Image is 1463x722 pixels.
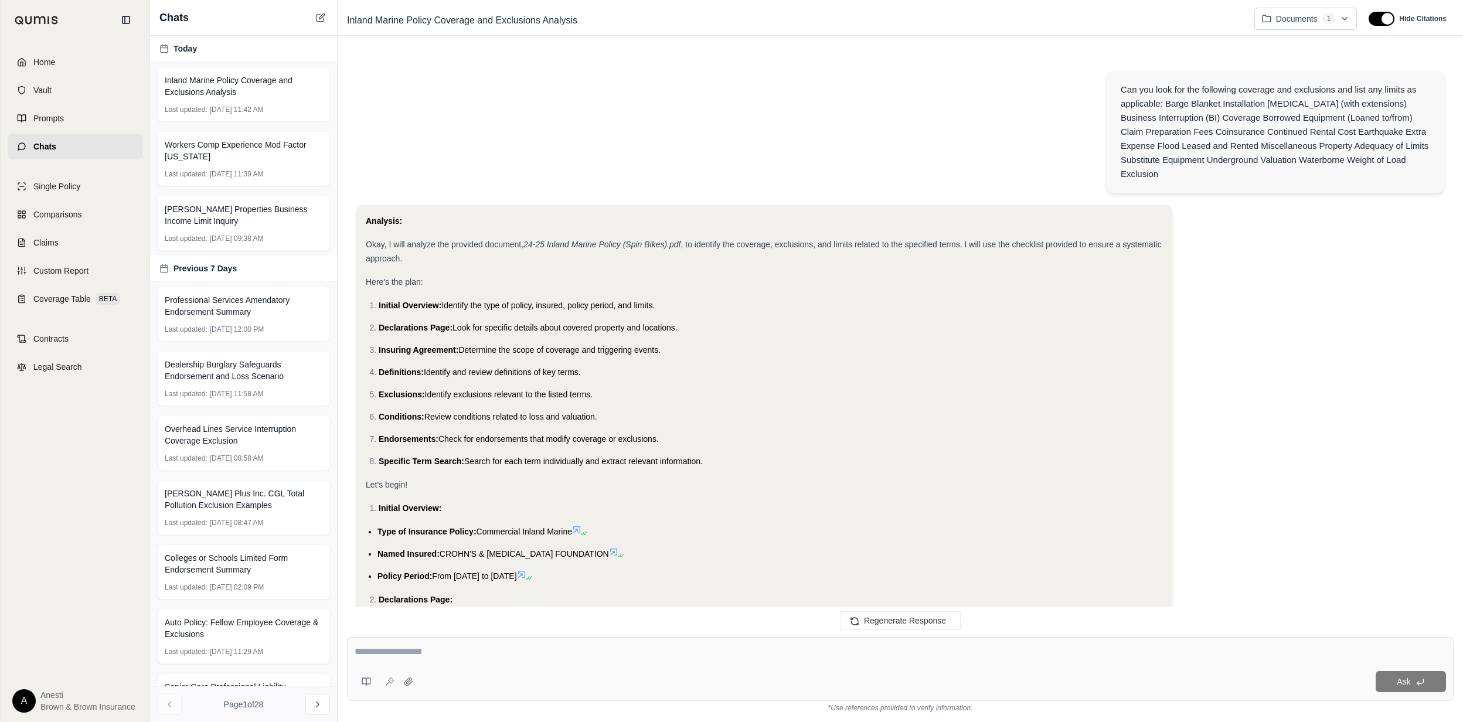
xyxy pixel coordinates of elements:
[173,263,237,274] span: Previous 7 Days
[377,549,440,558] span: Named Insured:
[1376,671,1446,692] button: Ask
[165,359,322,382] span: Dealership Burglary Safeguards Endorsement and Loss Scenario
[8,230,142,256] a: Claims
[477,527,572,536] span: Commercial Inland Marine
[377,571,432,581] span: Policy Period:
[1399,14,1447,23] span: Hide Citations
[165,552,322,575] span: Colleges or Schools Limited Form Endorsement Summary
[165,294,322,318] span: Professional Services Amendatory Endorsement Summary
[165,454,207,463] span: Last updated:
[165,139,322,162] span: Workers Comp Experience Mod Factor [US_STATE]
[840,611,961,630] button: Regenerate Response
[440,549,609,558] span: CROHN'S & [MEDICAL_DATA] FOUNDATION
[464,457,703,466] span: Search for each term individually and extract relevant information.
[210,647,264,656] span: [DATE] 11:29 AM
[342,11,1245,30] div: Edit Title
[165,169,207,179] span: Last updated:
[458,345,661,355] span: Determine the scope of coverage and triggering events.
[210,325,264,334] span: [DATE] 12:00 PM
[377,527,477,536] span: Type of Insurance Policy:
[8,105,142,131] a: Prompts
[165,583,207,592] span: Last updated:
[379,323,452,332] span: Declarations Page:
[1397,677,1410,686] span: Ask
[366,216,402,226] strong: Analysis:
[40,689,135,701] span: Anesti
[165,105,207,114] span: Last updated:
[165,617,322,640] span: Auto Policy: Fellow Employee Coverage & Exclusions
[117,11,135,29] button: Collapse sidebar
[33,84,52,96] span: Vault
[8,354,142,380] a: Legal Search
[173,43,197,55] span: Today
[379,367,424,377] span: Definitions:
[347,701,1454,713] div: *Use references provided to verify information.
[379,390,425,399] span: Exclusions:
[314,11,328,25] button: New Chat
[8,258,142,284] a: Custom Report
[33,209,81,220] span: Comparisons
[210,105,264,114] span: [DATE] 11:42 AM
[165,647,207,656] span: Last updated:
[33,333,69,345] span: Contracts
[15,16,59,25] img: Qumis Logo
[379,434,438,444] span: Endorsements:
[342,11,582,30] span: Inland Marine Policy Coverage and Exclusions Analysis
[165,389,207,399] span: Last updated:
[165,203,322,227] span: [PERSON_NAME] Properties Business Income Limit Inquiry
[379,301,441,310] span: Initial Overview:
[379,595,452,604] span: Declarations Page:
[1322,13,1336,25] span: 1
[210,454,264,463] span: [DATE] 08:58 AM
[165,74,322,98] span: Inland Marine Policy Coverage and Exclusions Analysis
[366,240,523,249] span: Okay, I will analyze the provided document,
[8,202,142,227] a: Comparisons
[33,56,55,68] span: Home
[8,286,142,312] a: Coverage TableBETA
[432,571,516,581] span: From [DATE] to [DATE]
[1121,83,1430,181] div: Can you look for the following coverage and exclusions and list any limits as applicable: Barge B...
[33,293,91,305] span: Coverage Table
[210,518,264,527] span: [DATE] 08:47 AM
[424,367,581,377] span: Identify and review definitions of key terms.
[165,681,322,704] span: Senior Care Professional Liability Endorsement Limits
[33,237,59,248] span: Claims
[379,345,458,355] span: Insuring Agreement:
[452,323,678,332] span: Look for specific details about covered property and locations.
[366,240,1162,263] span: , to identify the coverage, exclusions, and limits related to the specified terms. I will use the...
[33,180,80,192] span: Single Policy
[424,412,597,421] span: Review conditions related to loss and valuation.
[379,412,424,421] span: Conditions:
[33,265,89,277] span: Custom Report
[366,480,407,489] span: Let's begin!
[33,141,56,152] span: Chats
[96,293,120,305] span: BETA
[438,434,659,444] span: Check for endorsements that modify coverage or exclusions.
[165,518,207,527] span: Last updated:
[864,616,946,625] span: Regenerate Response
[40,701,135,713] span: Brown & Brown Insurance
[441,301,655,310] span: Identify the type of policy, insured, policy period, and limits.
[379,457,464,466] span: Specific Term Search:
[366,277,423,287] span: Here's the plan:
[8,173,142,199] a: Single Policy
[8,326,142,352] a: Contracts
[33,113,64,124] span: Prompts
[210,234,264,243] span: [DATE] 09:38 AM
[210,583,264,592] span: [DATE] 02:09 PM
[165,423,322,447] span: Overhead Lines Service Interruption Coverage Exclusion
[165,234,207,243] span: Last updated:
[165,488,322,511] span: [PERSON_NAME] Plus Inc. CGL Total Pollution Exclusion Examples
[165,325,207,334] span: Last updated:
[8,77,142,103] a: Vault
[1276,13,1318,25] span: Documents
[8,49,142,75] a: Home
[159,9,189,26] span: Chats
[210,389,264,399] span: [DATE] 11:58 AM
[33,361,82,373] span: Legal Search
[210,169,264,179] span: [DATE] 11:39 AM
[1254,8,1357,30] button: Documents1
[12,689,36,713] div: A
[523,240,681,249] em: 24-25 Inland Marine Policy (Spin Bikes).pdf
[379,503,441,513] span: Initial Overview:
